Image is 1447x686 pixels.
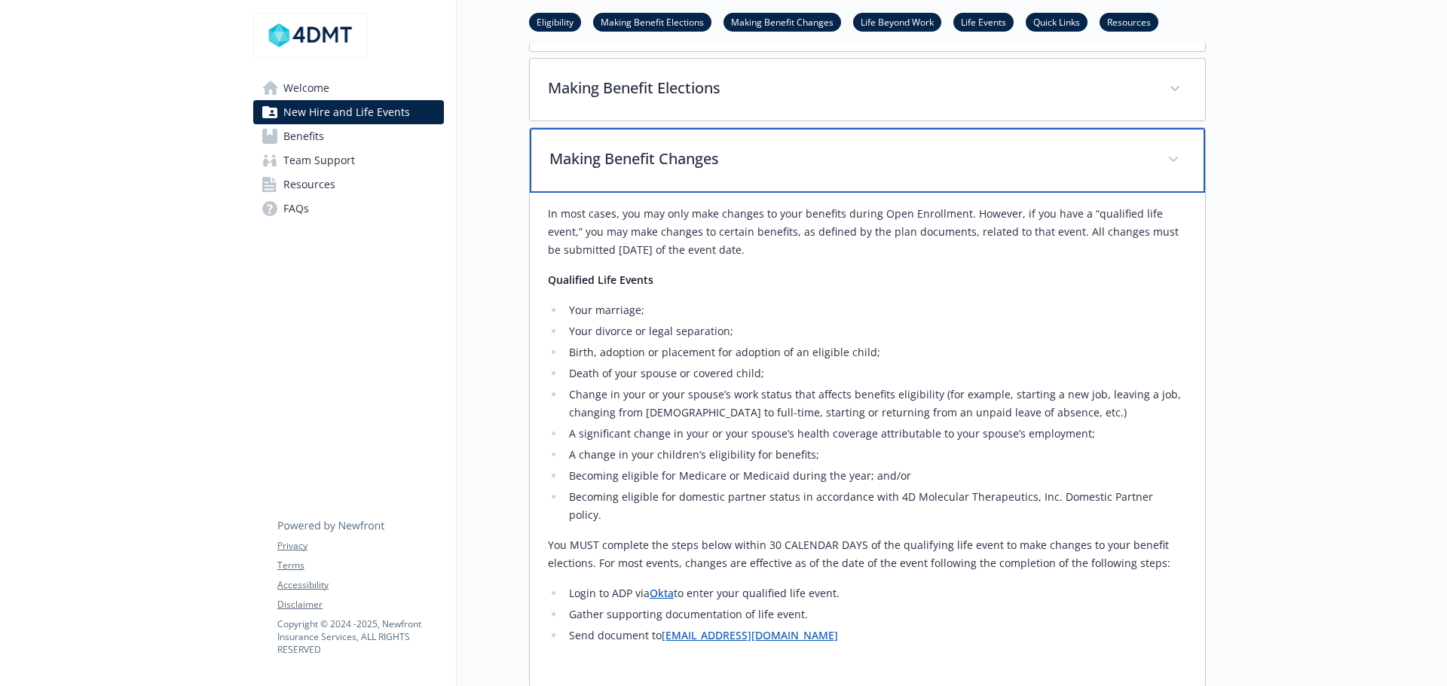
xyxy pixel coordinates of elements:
[253,197,444,221] a: FAQs
[564,446,1187,464] li: A change in your children’s eligibility for benefits;​
[548,536,1187,572] p: You MUST complete the steps below within 30 CALENDAR DAYS of the qualifying life event to make ch...
[593,14,711,29] a: Making Benefit Elections
[283,148,355,172] span: Team Support
[283,76,329,100] span: Welcome
[530,59,1205,120] div: Making Benefit Elections
[564,467,1187,485] li: Becoming eligible for Medicare or Medicaid during the year; and/or​
[1026,14,1088,29] a: Quick Links
[548,205,1187,259] p: In most cases, you may only make changes to your benefits during Open Enrollment. However, if you...
[549,148,1149,170] p: Making Benefit Changes
[548,77,1151,99] p: Making Benefit Elections
[277,539,443,553] a: Privacy
[564,605,1187,623] li: Gather supporting documentation of life event.
[277,598,443,611] a: Disclaimer
[253,124,444,148] a: Benefits
[564,386,1187,422] li: Change in your or your spouse’s work status that affects benefits eligibility (for example, start...
[564,322,1187,340] li: Your divorce or legal separation;​
[564,584,1187,602] li: Login to ADP via to enter your qualified life event.
[253,76,444,100] a: Welcome
[529,14,581,29] a: Eligibility
[723,14,841,29] a: Making Benefit Changes
[564,627,1187,645] li: Send document to
[283,197,309,221] span: FAQs
[253,100,444,124] a: New Hire and Life Events
[564,488,1187,524] li: Becoming eligible for domestic partner status in accordance with 4D Molecular Therapeutics, Inc. ...
[283,172,335,197] span: Resources
[650,586,674,600] a: Okta
[253,148,444,172] a: Team Support
[564,343,1187,361] li: Birth, adoption or placement for adoption of an eligible child;​
[283,124,324,148] span: Benefits
[1100,14,1158,29] a: Resources
[953,14,1014,29] a: Life Events
[253,172,444,197] a: Resources
[548,273,653,287] strong: Qualified Life Events​
[283,100,410,124] span: New Hire and Life Events
[277,617,443,656] p: Copyright © 2024 - 2025 , Newfront Insurance Services, ALL RIGHTS RESERVED
[564,425,1187,443] li: A significant change in your or your spouse’s health coverage attributable to your spouse’s emplo...
[662,628,838,642] a: [EMAIL_ADDRESS][DOMAIN_NAME]
[564,301,1187,319] li: Your marriage;​
[277,578,443,592] a: Accessibility
[564,364,1187,383] li: Death of your spouse or covered child;​
[277,559,443,572] a: Terms
[530,128,1205,193] div: Making Benefit Changes
[853,14,941,29] a: Life Beyond Work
